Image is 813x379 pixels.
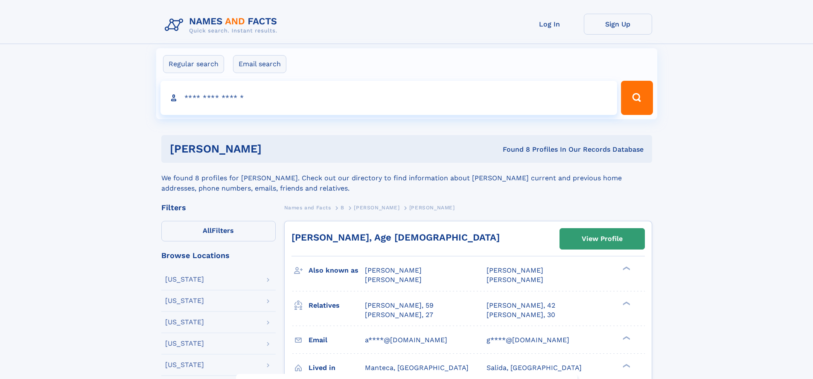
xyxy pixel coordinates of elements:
div: [US_STATE] [165,319,204,326]
span: All [203,226,212,235]
span: B [341,205,344,211]
h3: Relatives [309,298,365,313]
label: Email search [233,55,286,73]
a: [PERSON_NAME] [354,202,399,213]
span: Manteca, [GEOGRAPHIC_DATA] [365,364,469,372]
div: Filters [161,204,276,212]
a: [PERSON_NAME], 30 [487,310,555,320]
a: [PERSON_NAME], 42 [487,301,555,310]
div: [US_STATE] [165,340,204,347]
a: [PERSON_NAME], 27 [365,310,433,320]
input: search input [160,81,618,115]
a: B [341,202,344,213]
div: ❯ [621,266,631,271]
a: Log In [516,14,584,35]
div: We found 8 profiles for [PERSON_NAME]. Check out our directory to find information about [PERSON_... [161,163,652,194]
img: Logo Names and Facts [161,14,284,37]
div: [US_STATE] [165,297,204,304]
span: [PERSON_NAME] [487,266,543,274]
a: [PERSON_NAME], 59 [365,301,434,310]
a: Names and Facts [284,202,331,213]
h3: Lived in [309,361,365,375]
span: Salida, [GEOGRAPHIC_DATA] [487,364,582,372]
div: [US_STATE] [165,361,204,368]
div: Browse Locations [161,252,276,259]
span: [PERSON_NAME] [409,205,455,211]
h3: Also known as [309,263,365,278]
span: [PERSON_NAME] [354,205,399,211]
div: [US_STATE] [165,276,204,283]
div: ❯ [621,335,631,341]
a: Sign Up [584,14,652,35]
div: ❯ [621,363,631,368]
div: View Profile [582,229,623,249]
span: [PERSON_NAME] [487,276,543,284]
label: Regular search [163,55,224,73]
h1: [PERSON_NAME] [170,144,382,154]
div: Found 8 Profiles In Our Records Database [382,145,644,154]
button: Search Button [621,81,653,115]
span: [PERSON_NAME] [365,266,422,274]
h3: Email [309,333,365,347]
a: [PERSON_NAME], Age [DEMOGRAPHIC_DATA] [291,232,500,243]
a: View Profile [560,229,644,249]
label: Filters [161,221,276,241]
div: ❯ [621,300,631,306]
span: [PERSON_NAME] [365,276,422,284]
